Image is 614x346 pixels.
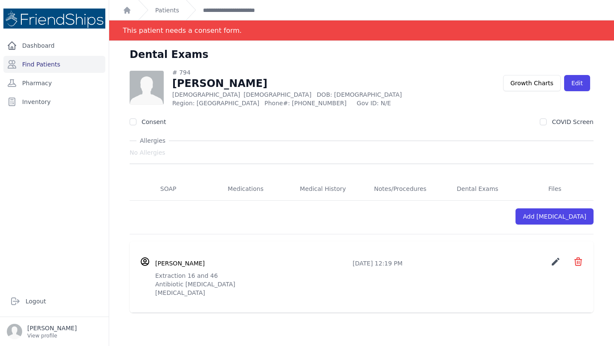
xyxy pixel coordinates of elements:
[155,6,179,14] a: Patients
[172,77,449,90] h1: [PERSON_NAME]
[550,260,563,268] a: create
[130,71,164,105] img: person-242608b1a05df3501eefc295dc1bc67a.jpg
[142,118,166,125] label: Consent
[136,136,169,145] span: Allergies
[3,9,105,29] img: Medical Missions EMR
[362,178,439,201] a: Notes/Procedures
[3,37,105,54] a: Dashboard
[564,75,590,91] a: Edit
[130,148,165,157] span: No Allergies
[550,257,561,267] i: create
[357,99,449,107] span: Gov ID: N/E
[353,259,403,268] p: [DATE] 12:19 PM
[264,99,351,107] span: Phone#: [PHONE_NUMBER]
[123,20,242,40] div: This patient needs a consent form.
[503,75,561,91] a: Growth Charts
[3,56,105,73] a: Find Patients
[7,293,102,310] a: Logout
[130,48,209,61] h1: Dental Exams
[172,99,259,107] span: Region: [GEOGRAPHIC_DATA]
[516,178,594,201] a: Files
[3,75,105,92] a: Pharmacy
[130,178,207,201] a: SOAP
[7,324,102,339] a: [PERSON_NAME] View profile
[155,271,583,297] p: Extraction 16 and 46 Antibiotic [MEDICAL_DATA] [MEDICAL_DATA]
[172,90,449,99] p: [DEMOGRAPHIC_DATA]
[130,178,594,201] nav: Tabs
[27,332,77,339] p: View profile
[516,208,594,225] a: Add [MEDICAL_DATA]
[155,259,205,268] h3: [PERSON_NAME]
[109,20,614,41] div: Notification
[439,178,516,201] a: Dental Exams
[284,178,362,201] a: Medical History
[207,178,284,201] a: Medications
[317,91,402,98] span: DOB: [DEMOGRAPHIC_DATA]
[27,324,77,332] p: [PERSON_NAME]
[552,118,594,125] label: COVID Screen
[3,93,105,110] a: Inventory
[243,91,311,98] span: [DEMOGRAPHIC_DATA]
[172,68,449,77] div: # 794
